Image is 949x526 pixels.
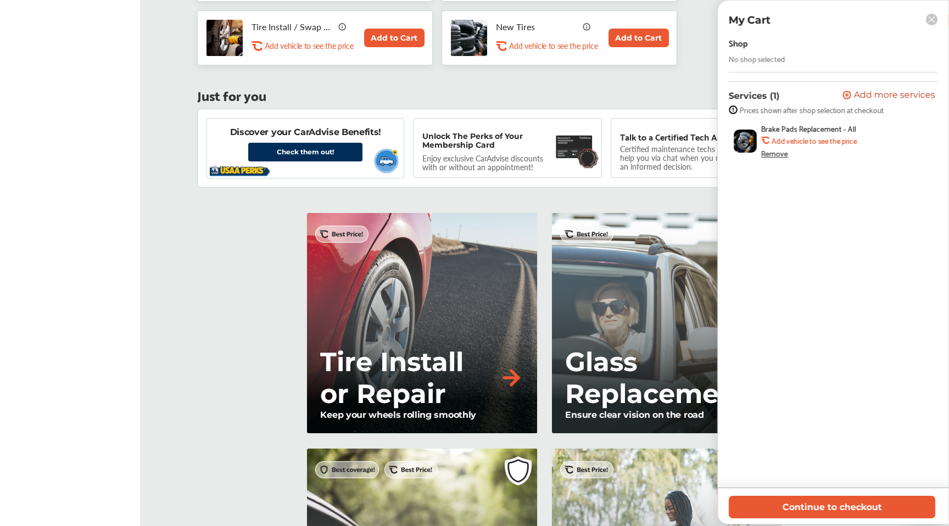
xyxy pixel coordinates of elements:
p: Certified maintenance techs available to help you via chat when you need to make an informed deci... [620,146,770,169]
p: Tire Install or Repair [320,346,499,410]
p: Keep your wheels rolling smoothly [320,410,523,420]
span: Prices shown after shop selection at checkout [740,105,884,114]
img: info_icon_vector.svg [583,22,591,31]
p: Talk to a Certified Tech Advisor [620,132,741,142]
img: badge.f18848ea.svg [577,147,599,169]
img: tire-install-swap-tires-thumb.jpg [206,20,243,56]
img: brake-pads-replacement-thumb.jpg [734,130,757,153]
p: Discover your CarAdvise Benefits! [230,126,381,138]
p: Add vehicle to see the price [265,41,353,51]
button: Add to Cart [609,29,669,47]
p: Unlock The Perks of Your Membership Card [422,132,550,149]
div: Remove [761,149,788,158]
button: Add to Cart [364,29,425,47]
p: Ensure clear vision on the road [565,410,768,420]
div: No shop selected [729,54,785,63]
a: Check them out! [248,143,362,161]
span: Add more services [854,91,935,101]
p: New Tires [496,21,578,32]
p: Just for you [197,89,266,100]
p: Tire Install / Swap Tires [252,21,334,32]
p: Glass Replacement [565,346,749,410]
div: Shop [729,35,748,50]
img: new-tires-thumb.jpg [451,20,487,56]
button: Continue to checkout [729,496,935,518]
img: usaa-logo.5ee3b997.svg [210,165,270,177]
button: Add more services [842,91,935,101]
img: right-arrow-orange.79f929b2.svg [499,366,523,390]
img: usaa-vehicle.1b55c2f1.svg [370,146,402,176]
b: Add vehicle to see the price [772,136,857,145]
span: Brake Pads Replacement - All [761,124,856,133]
img: info_icon_vector.svg [338,22,347,31]
p: Enjoy exclusive CarAdvise discounts with or without an appointment! [422,154,554,171]
a: Add more services [842,91,937,101]
p: Services (1) [729,91,780,101]
p: My Cart [729,14,771,26]
img: maintenance-card.27cfeff5.svg [556,132,593,162]
img: info-strock.ef5ea3fe.svg [729,105,738,114]
p: Add vehicle to see the price [509,41,598,51]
